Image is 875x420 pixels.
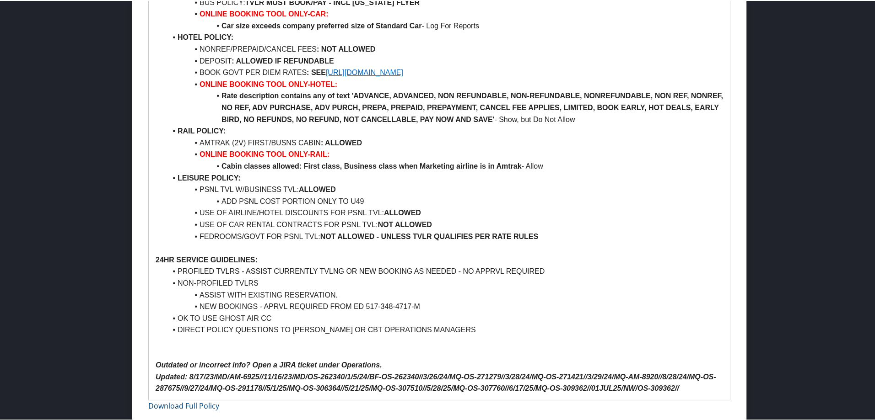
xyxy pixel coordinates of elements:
[167,323,723,335] li: DIRECT POLICY QUESTIONS TO [PERSON_NAME] OR CBT OPERATIONS MANAGERS
[156,360,382,368] em: Outdated or incorrect info? Open a JIRA ticket under Operations.
[317,44,375,52] strong: : NOT ALLOWED
[178,173,241,181] strong: LEISURE POLICY:
[156,255,258,263] u: 24HR SERVICE GUIDELINES:
[167,230,723,242] li: FEDROOMS/GOVT FOR PSNL TVL:
[178,126,226,134] strong: RAIL POLICY:
[167,66,723,78] li: BOOK GOVT PER DIEM RATES
[221,161,522,169] strong: Cabin classes allowed: First class, Business class when Marketing airline is in Amtrak
[167,206,723,218] li: USE OF AIRLINE/HOTEL DISCOUNTS FOR PSNL TVL:
[167,195,723,207] li: ADD PSNL COST PORTION ONLY TO U49
[221,91,725,122] strong: Rate description contains any of text 'ADVANCE, ADVANCED, NON REFUNDABLE, NON-REFUNDABLE, NONREFU...
[307,68,326,75] strong: : SEE
[167,300,723,312] li: NEW BOOKINGS - APRVL REQUIRED FROM ED 517-348-4717-M
[167,312,723,324] li: OK TO USE GHOST AIR CC
[167,288,723,300] li: ASSIST WITH EXISTING RESERVATION.
[167,218,723,230] li: USE OF CAR RENTAL CONTRACTS FOR PSNL TVL:
[167,265,723,276] li: PROFILED TVLRS - ASSIST CURRENTLY TVLNG OR NEW BOOKING AS NEEDED - NO APPRVL REQUIRED
[200,9,329,17] strong: ONLINE BOOKING TOOL ONLY-CAR:
[384,208,421,216] strong: ALLOWED
[178,32,233,40] strong: HOTEL POLICY:
[200,149,329,157] strong: ONLINE BOOKING TOOL ONLY-RAIL:
[200,80,337,87] strong: ONLINE BOOKING TOOL ONLY-HOTEL:
[232,56,334,64] strong: : ALLOWED IF REFUNDABLE
[167,159,723,171] li: - Allow
[378,220,432,228] strong: NOT ALLOWED
[148,400,219,410] a: Download Full Policy
[320,232,538,239] strong: NOT ALLOWED - UNLESS TVLR QUALIFIES PER RATE RULES
[167,183,723,195] li: PSNL TVL W/BUSINESS TVL:
[326,68,403,75] a: [URL][DOMAIN_NAME]
[167,276,723,288] li: NON-PROFILED TVLRS
[156,372,716,392] em: Updated: 8/17/23/MD/AM-6925//11/16/23/MD/OS-262340/1/5/24/BF-OS-262340//3/26/24/MQ-OS-271279//3/2...
[299,185,336,192] strong: ALLOWED
[167,43,723,54] li: NONREF/PREPAID/CANCEL FEES
[167,54,723,66] li: DEPOSIT
[221,21,422,29] strong: Car size exceeds company preferred size of Standard Car
[167,19,723,31] li: - Log For Reports
[167,89,723,124] li: - Show, but Do Not Allow
[321,138,362,146] strong: : ALLOWED
[167,136,723,148] li: AMTRAK (2V) FIRST/BUSNS CABIN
